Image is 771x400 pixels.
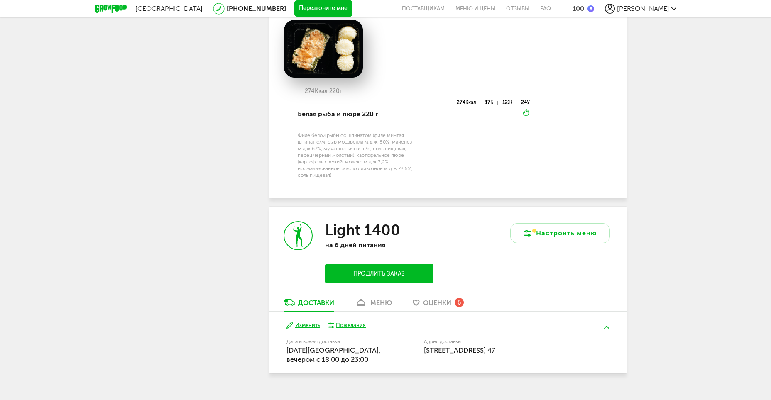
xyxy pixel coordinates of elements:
div: Доставки [298,299,334,307]
h3: Light 1400 [325,221,400,239]
div: Пожелания [336,322,366,329]
a: Оценки 6 [409,298,468,311]
div: 6 [455,298,464,307]
div: 100 [573,5,584,12]
span: Оценки [423,299,451,307]
span: Ккал, [315,88,329,95]
span: Ккал [465,100,476,105]
div: меню [370,299,392,307]
div: 12 [502,101,516,105]
span: Б [490,100,493,105]
button: Перезвоните мне [294,0,352,17]
button: Изменить [286,322,320,329]
label: Адрес доставки [424,339,579,344]
div: Филе белой рыбы со шпинатом (филе минтая, шпинат с/м, сыр моцарелла м.д.ж. 50%, майонез м.д.ж 67%... [298,132,413,178]
a: меню [351,298,396,311]
span: [GEOGRAPHIC_DATA] [135,5,203,12]
span: [STREET_ADDRESS] 47 [424,346,495,354]
p: на 6 дней питания [325,241,433,249]
span: [DATE][GEOGRAPHIC_DATA], вечером c 18:00 до 23:00 [286,346,381,363]
img: arrow-up-green.5eb5f82.svg [604,326,609,329]
button: Продлить заказ [325,264,433,283]
label: Дата и время доставки [286,339,382,344]
button: Пожелания [328,322,366,329]
div: 24 [521,101,530,105]
span: Ж [508,100,512,105]
button: Настроить меню [510,223,610,243]
div: 17 [485,101,497,105]
div: Белая рыба и пюре 220 г [298,100,413,128]
div: 274 220 [284,88,363,95]
a: [PHONE_NUMBER] [227,5,286,12]
a: Доставки [280,298,338,311]
div: 274 [457,101,480,105]
span: У [527,100,530,105]
img: bonus_b.cdccf46.png [587,5,594,12]
span: г [340,88,342,95]
span: [PERSON_NAME] [617,5,669,12]
img: big_oZ8ug1MJM1Pg6Zux.png [284,20,363,78]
